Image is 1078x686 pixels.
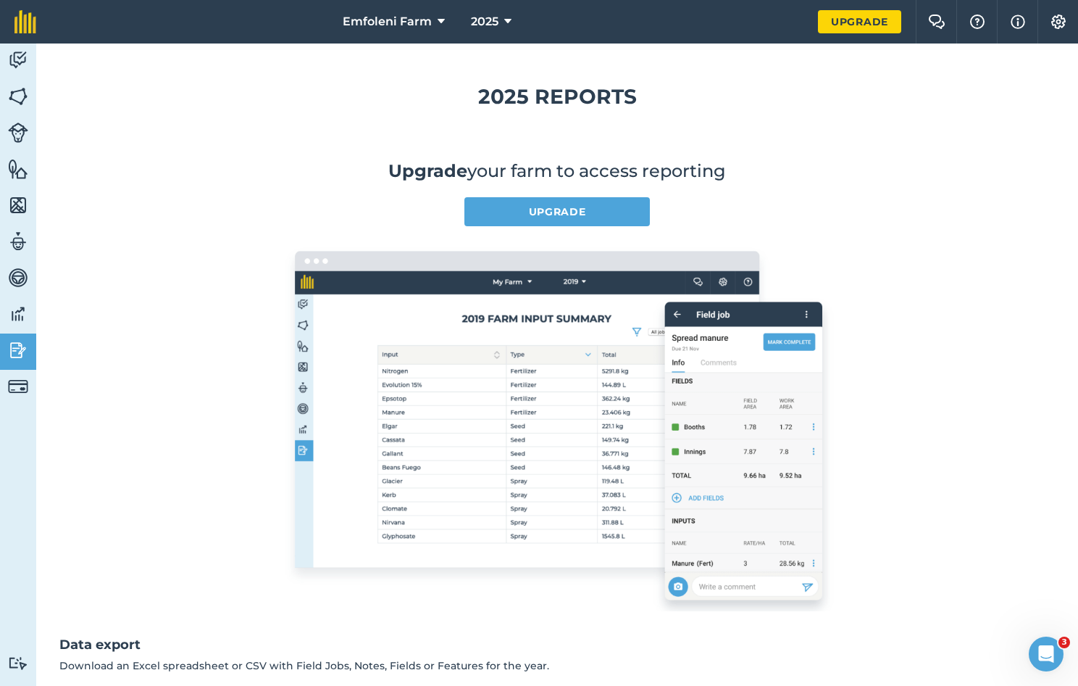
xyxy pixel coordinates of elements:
img: A question mark icon [969,15,986,29]
img: svg+xml;base64,PHN2ZyB4bWxucz0iaHR0cDovL3d3dy53My5vcmcvMjAwMC9zdmciIHdpZHRoPSI1NiIgaGVpZ2h0PSI2MC... [8,158,28,180]
span: Emfoleni Farm [343,13,432,30]
p: your farm to access reporting [59,160,1055,183]
img: svg+xml;base64,PD94bWwgdmVyc2lvbj0iMS4wIiBlbmNvZGluZz0idXRmLTgiPz4KPCEtLSBHZW5lcmF0b3I6IEFkb2JlIE... [8,231,28,252]
img: A cog icon [1050,15,1067,29]
img: svg+xml;base64,PD94bWwgdmVyc2lvbj0iMS4wIiBlbmNvZGluZz0idXRmLTgiPz4KPCEtLSBHZW5lcmF0b3I6IEFkb2JlIE... [8,303,28,325]
img: svg+xml;base64,PD94bWwgdmVyc2lvbj0iMS4wIiBlbmNvZGluZz0idXRmLTgiPz4KPCEtLSBHZW5lcmF0b3I6IEFkb2JlIE... [8,267,28,289]
img: svg+xml;base64,PHN2ZyB4bWxucz0iaHR0cDovL3d3dy53My5vcmcvMjAwMC9zdmciIHdpZHRoPSI1NiIgaGVpZ2h0PSI2MC... [8,194,28,216]
img: Two speech bubbles overlapping with the left bubble in the forefront [928,15,945,29]
img: svg+xml;base64,PD94bWwgdmVyc2lvbj0iMS4wIiBlbmNvZGluZz0idXRmLTgiPz4KPCEtLSBHZW5lcmF0b3I6IEFkb2JlIE... [8,49,28,71]
img: svg+xml;base64,PD94bWwgdmVyc2lvbj0iMS4wIiBlbmNvZGluZz0idXRmLTgiPz4KPCEtLSBHZW5lcmF0b3I6IEFkb2JlIE... [8,339,28,361]
img: svg+xml;base64,PD94bWwgdmVyc2lvbj0iMS4wIiBlbmNvZGluZz0idXRmLTgiPz4KPCEtLSBHZW5lcmF0b3I6IEFkb2JlIE... [8,656,28,670]
img: Screenshot of reporting in fieldmargin [279,241,835,611]
img: fieldmargin Logo [14,10,36,33]
a: Upgrade [388,160,467,181]
span: 2025 [471,13,498,30]
h2: Data export [59,635,1055,656]
img: svg+xml;base64,PD94bWwgdmVyc2lvbj0iMS4wIiBlbmNvZGluZz0idXRmLTgiPz4KPCEtLSBHZW5lcmF0b3I6IEFkb2JlIE... [8,376,28,397]
img: svg+xml;base64,PHN2ZyB4bWxucz0iaHR0cDovL3d3dy53My5vcmcvMjAwMC9zdmciIHdpZHRoPSIxNyIgaGVpZ2h0PSIxNy... [1011,13,1025,30]
a: Upgrade [464,197,650,226]
img: svg+xml;base64,PD94bWwgdmVyc2lvbj0iMS4wIiBlbmNvZGluZz0idXRmLTgiPz4KPCEtLSBHZW5lcmF0b3I6IEFkb2JlIE... [8,123,28,143]
img: svg+xml;base64,PHN2ZyB4bWxucz0iaHR0cDovL3d3dy53My5vcmcvMjAwMC9zdmciIHdpZHRoPSI1NiIgaGVpZ2h0PSI2MC... [8,86,28,107]
span: 3 [1058,637,1070,648]
a: Upgrade [818,10,901,33]
iframe: Intercom live chat [1029,637,1064,671]
p: Download an Excel spreadsheet or CSV with Field Jobs, Notes, Fields or Features for the year. [59,658,1055,674]
h1: 2025 Reports [59,80,1055,113]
